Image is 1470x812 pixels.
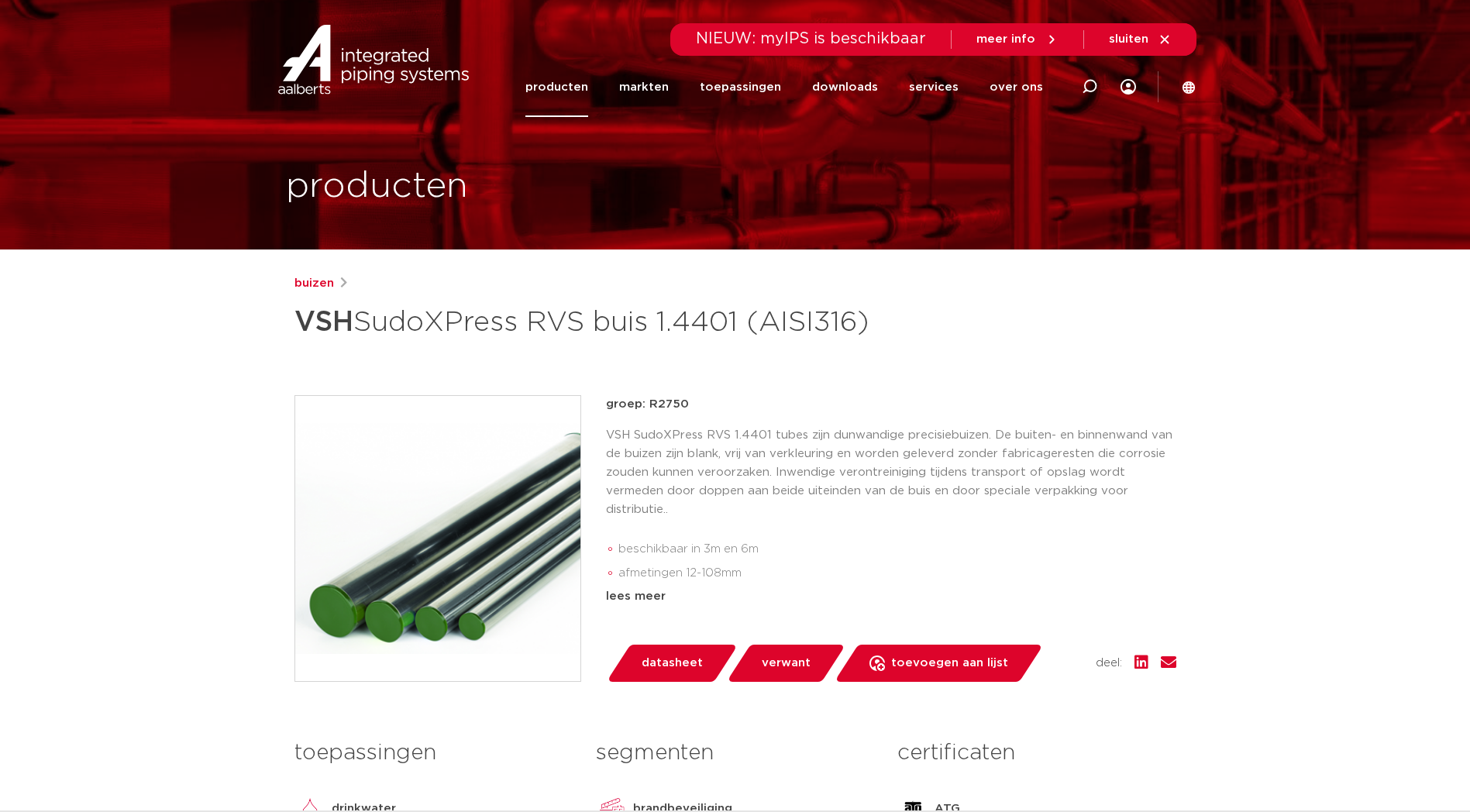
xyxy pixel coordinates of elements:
li: beschikbaar in 3m en 6m [618,537,1176,562]
h3: segmenten [596,738,874,769]
span: deel: [1096,654,1122,673]
h1: producten [286,162,468,212]
a: toepassingen [700,57,781,117]
span: sluiten [1109,33,1148,45]
span: NIEUW: myIPS is beschikbaar [696,31,926,46]
a: services [909,57,959,117]
img: Product Image for VSH SudoXPress RVS buis 1.4401 (AISI316) [295,396,580,681]
li: afmetingen 12-108mm [618,561,1176,586]
a: markten [619,57,669,117]
a: buizen [294,274,334,293]
span: meer info [976,33,1035,45]
h1: SudoXPress RVS buis 1.4401 (AISI316) [294,299,876,346]
p: VSH SudoXPress RVS 1.4401 tubes zijn dunwandige precisiebuizen. De buiten- en binnenwand van de b... [606,426,1176,519]
a: producten [525,57,588,117]
div: lees meer [606,587,1176,606]
span: toevoegen aan lijst [891,651,1008,676]
span: verwant [762,651,811,676]
a: verwant [726,645,845,682]
span: datasheet [642,651,703,676]
nav: Menu [525,57,1043,117]
a: over ons [990,57,1043,117]
a: datasheet [606,645,738,682]
a: meer info [976,33,1059,46]
p: groep: R2750 [606,395,1176,414]
h3: toepassingen [294,738,573,769]
strong: VSH [294,308,353,336]
a: downloads [812,57,878,117]
a: sluiten [1109,33,1172,46]
h3: certificaten [897,738,1176,769]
